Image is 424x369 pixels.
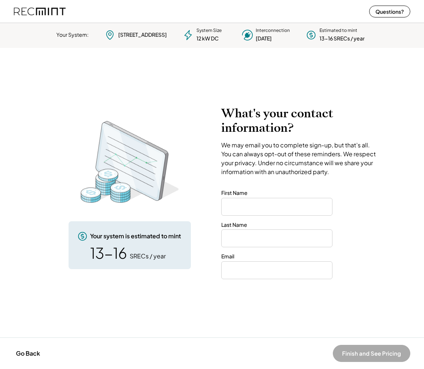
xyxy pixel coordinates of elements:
[90,232,181,240] div: Your system is estimated to mint
[196,27,222,34] div: System Size
[118,31,167,39] div: [STREET_ADDRESS]
[369,6,410,17] button: Questions?
[256,27,290,34] div: Interconnection
[221,221,247,229] div: Last Name
[333,345,410,362] button: Finish and See Pricing
[221,106,379,135] h2: What's your contact information?
[130,252,166,260] div: SRECs / year
[221,253,234,260] div: Email
[319,27,357,34] div: Estimated to mint
[221,141,379,176] div: We may email you to complete sign-up, but that’s all. You can always opt-out of these reminders. ...
[196,35,219,42] div: 12 kW DC
[70,117,189,206] img: RecMintArtboard%203%20copy%204.png
[319,35,365,42] div: 13-16 SRECs / year
[14,1,66,21] img: recmint-logotype%403x%20%281%29.jpeg
[221,189,248,197] div: First Name
[90,245,127,260] div: 13-16
[14,345,42,362] button: Go Back
[256,35,272,42] div: [DATE]
[56,31,89,39] div: Your System:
